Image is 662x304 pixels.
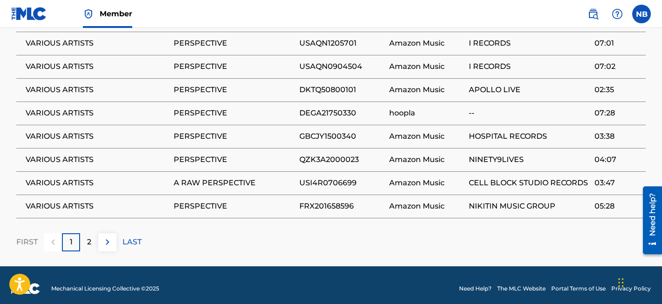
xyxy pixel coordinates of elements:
[51,284,159,293] span: Mechanical Licensing Collective © 2025
[469,61,590,72] span: I RECORDS
[469,177,590,189] span: CELL BLOCK STUDIO RECORDS
[299,201,384,212] span: FRX201658596
[174,38,295,49] span: PERSPECTIVE
[389,108,464,119] span: hoopla
[122,236,142,248] p: LAST
[26,108,169,119] span: VARIOUS ARTISTS
[16,236,38,248] p: FIRST
[11,7,47,20] img: MLC Logo
[299,177,384,189] span: USI4R0706699
[299,38,384,49] span: USAQN1205701
[469,38,590,49] span: I RECORDS
[594,84,641,95] span: 02:35
[26,201,169,212] span: VARIOUS ARTISTS
[299,61,384,72] span: USAQN0904504
[389,154,464,165] span: Amazon Music
[26,84,169,95] span: VARIOUS ARTISTS
[469,131,590,142] span: HOSPITAL RECORDS
[584,5,602,23] a: Public Search
[174,108,295,119] span: PERSPECTIVE
[83,8,94,20] img: Top Rightsholder
[70,236,73,248] p: 1
[26,131,169,142] span: VARIOUS ARTISTS
[594,108,641,119] span: 07:28
[469,201,590,212] span: NIKITIN MUSIC GROUP
[551,284,606,293] a: Portal Terms of Use
[615,259,662,304] iframe: Chat Widget
[299,131,384,142] span: GBCJY1500340
[632,5,651,23] div: User Menu
[389,131,464,142] span: Amazon Music
[594,61,641,72] span: 07:02
[612,8,623,20] img: help
[588,8,599,20] img: search
[299,108,384,119] span: DEGA21750330
[459,284,492,293] a: Need Help?
[469,108,590,119] span: --
[469,84,590,95] span: APOLLO LIVE
[594,38,641,49] span: 07:01
[26,61,169,72] span: VARIOUS ARTISTS
[611,284,651,293] a: Privacy Policy
[299,84,384,95] span: DKTQ50800101
[87,236,91,248] p: 2
[389,201,464,212] span: Amazon Music
[174,61,295,72] span: PERSPECTIVE
[100,8,132,19] span: Member
[594,131,641,142] span: 03:38
[26,177,169,189] span: VARIOUS ARTISTS
[174,201,295,212] span: PERSPECTIVE
[174,154,295,165] span: PERSPECTIVE
[594,177,641,189] span: 03:47
[636,183,662,258] iframe: Resource Center
[497,284,546,293] a: The MLC Website
[102,236,113,248] img: right
[26,38,169,49] span: VARIOUS ARTISTS
[389,38,464,49] span: Amazon Music
[174,84,295,95] span: PERSPECTIVE
[26,154,169,165] span: VARIOUS ARTISTS
[594,201,641,212] span: 05:28
[174,177,295,189] span: A RAW PERSPECTIVE
[594,154,641,165] span: 04:07
[618,269,624,297] div: Drag
[389,61,464,72] span: Amazon Music
[389,177,464,189] span: Amazon Music
[299,154,384,165] span: QZK3A2000023
[174,131,295,142] span: PERSPECTIVE
[469,154,590,165] span: NINETY9LIVES
[608,5,627,23] div: Help
[389,84,464,95] span: Amazon Music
